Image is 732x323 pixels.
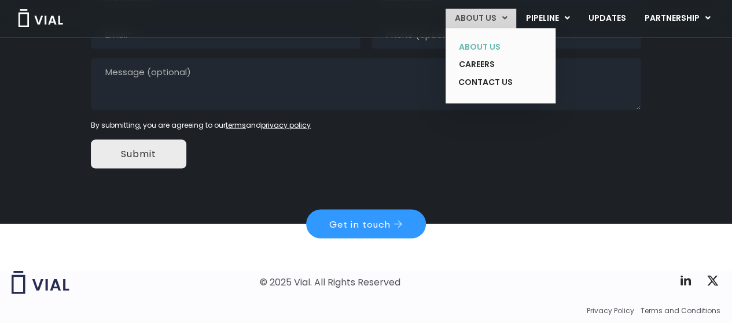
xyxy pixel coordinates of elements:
a: Privacy Policy [587,306,634,316]
span: Get in touch [329,220,391,229]
a: ABOUT USMenu Toggle [446,9,516,28]
a: ABOUT US [450,38,534,56]
a: CONTACT US [450,73,534,92]
a: Get in touch [306,210,426,239]
a: UPDATES [579,9,635,28]
a: CAREERS [450,55,534,73]
a: PIPELINEMenu Toggle [517,9,579,28]
a: privacy policy [261,120,311,130]
div: © 2025 Vial. All Rights Reserved [260,276,400,289]
div: By submitting, you are agreeing to our and [91,120,641,131]
a: PARTNERSHIPMenu Toggle [635,9,720,28]
img: Vial Logo [17,9,64,27]
a: terms [226,120,246,130]
img: Vial logo wih "Vial" spelled out [12,271,69,294]
input: Submit [91,140,186,169]
a: Terms and Conditions [641,306,720,316]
